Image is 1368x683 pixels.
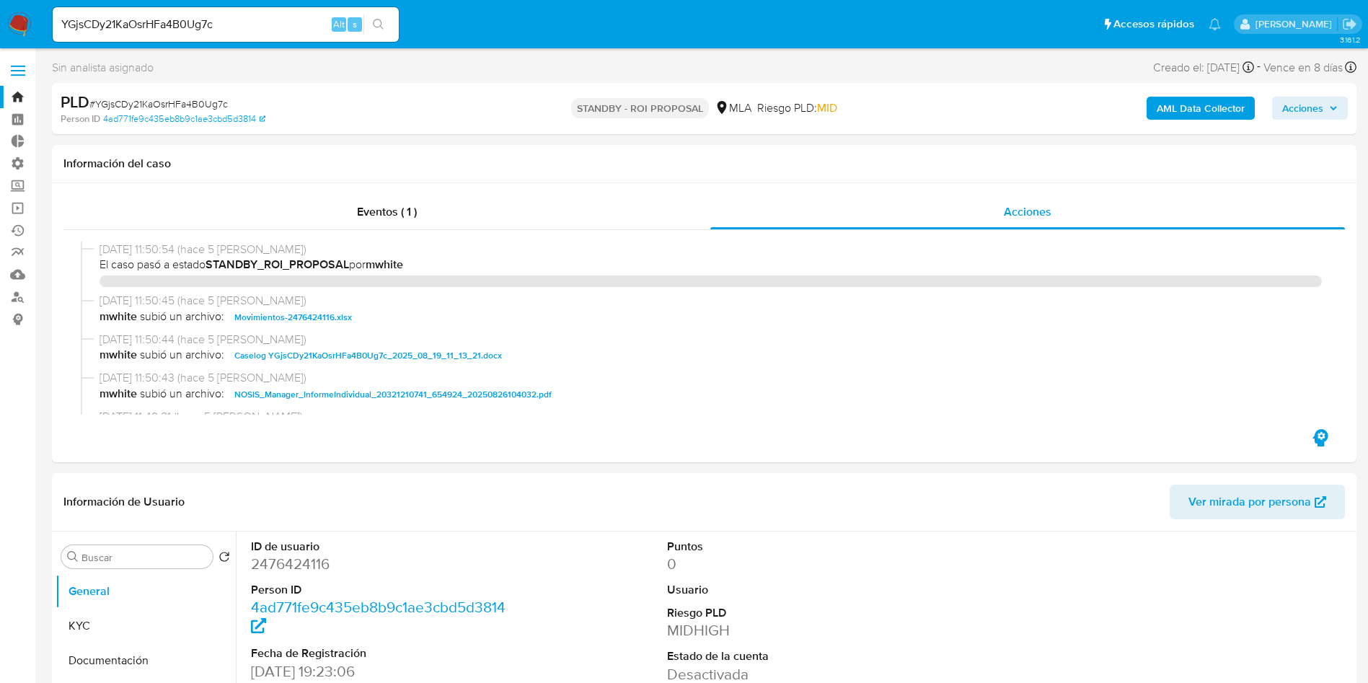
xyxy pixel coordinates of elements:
[1257,58,1261,77] span: -
[251,596,506,638] a: 4ad771fe9c435eb8b9c1ae3cbd5d3814
[53,15,399,34] input: Buscar usuario o caso...
[1157,97,1245,120] b: AML Data Collector
[353,17,357,31] span: s
[251,539,514,555] dt: ID de usuario
[89,97,228,111] span: # YGjsCDy21KaOsrHFa4B0Ug7c
[357,203,417,220] span: Eventos ( 1 )
[251,554,514,574] dd: 2476424116
[63,157,1345,171] h1: Información del caso
[52,60,154,76] span: Sin analista asignado
[63,495,185,509] h1: Información de Usuario
[667,648,930,664] dt: Estado de la cuenta
[1282,97,1323,120] span: Acciones
[571,98,709,118] p: STANDBY - ROI PROPOSAL
[56,574,236,609] button: General
[667,554,930,574] dd: 0
[251,645,514,661] dt: Fecha de Registración
[667,605,930,621] dt: Riesgo PLD
[1188,485,1311,519] span: Ver mirada por persona
[67,551,79,563] button: Buscar
[1263,60,1343,76] span: Vence en 8 días
[1170,485,1345,519] button: Ver mirada por persona
[1256,17,1337,31] p: gustavo.deseta@mercadolibre.com
[1004,203,1051,220] span: Acciones
[667,539,930,555] dt: Puntos
[667,582,930,598] dt: Usuario
[1113,17,1194,32] span: Accesos rápidos
[251,661,514,682] dd: [DATE] 19:23:06
[56,609,236,643] button: KYC
[1209,18,1221,30] a: Notificaciones
[715,100,751,116] div: MLA
[61,90,89,113] b: PLD
[1272,97,1348,120] button: Acciones
[1342,17,1357,32] a: Salir
[363,14,393,35] button: search-icon
[219,551,230,567] button: Volver al orden por defecto
[61,113,100,125] b: Person ID
[817,100,837,116] span: MID
[757,100,837,116] span: Riesgo PLD:
[333,17,345,31] span: Alt
[81,551,207,564] input: Buscar
[1147,97,1255,120] button: AML Data Collector
[667,620,930,640] dd: MIDHIGH
[1153,58,1254,77] div: Creado el: [DATE]
[251,582,514,598] dt: Person ID
[56,643,236,678] button: Documentación
[103,113,265,125] a: 4ad771fe9c435eb8b9c1ae3cbd5d3814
